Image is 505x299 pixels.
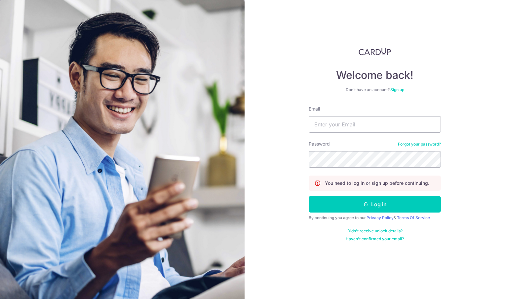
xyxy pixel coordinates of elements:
h4: Welcome back! [309,69,441,82]
img: CardUp Logo [359,48,391,55]
p: You need to log in or sign up before continuing. [325,180,429,186]
label: Email [309,106,320,112]
a: Forgot your password? [398,142,441,147]
div: By continuing you agree to our & [309,215,441,220]
a: Sign up [390,87,404,92]
button: Log in [309,196,441,213]
a: Didn't receive unlock details? [347,228,403,234]
label: Password [309,141,330,147]
a: Terms Of Service [397,215,430,220]
a: Haven't confirmed your email? [346,236,404,242]
input: Enter your Email [309,116,441,133]
div: Don’t have an account? [309,87,441,92]
a: Privacy Policy [367,215,394,220]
